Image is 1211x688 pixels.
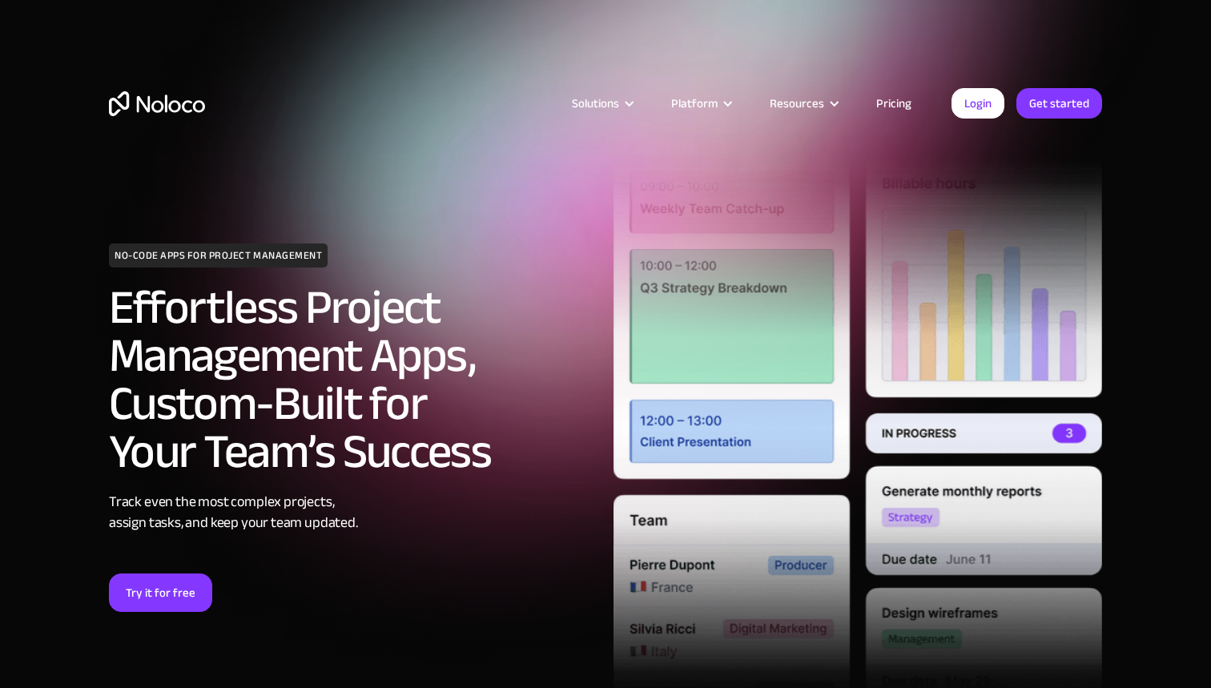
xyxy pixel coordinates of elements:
a: Get started [1016,88,1102,119]
a: home [109,91,205,116]
div: Resources [770,93,824,114]
h1: NO-CODE APPS FOR PROJECT MANAGEMENT [109,243,328,268]
a: Pricing [856,93,931,114]
a: Try it for free [109,573,212,612]
div: Track even the most complex projects, assign tasks, and keep your team updated. [109,492,597,533]
div: Solutions [572,93,619,114]
div: Solutions [552,93,651,114]
h2: Effortless Project Management Apps, Custom-Built for Your Team’s Success [109,284,597,476]
div: Platform [671,93,718,114]
a: Login [951,88,1004,119]
div: Platform [651,93,750,114]
div: Resources [750,93,856,114]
